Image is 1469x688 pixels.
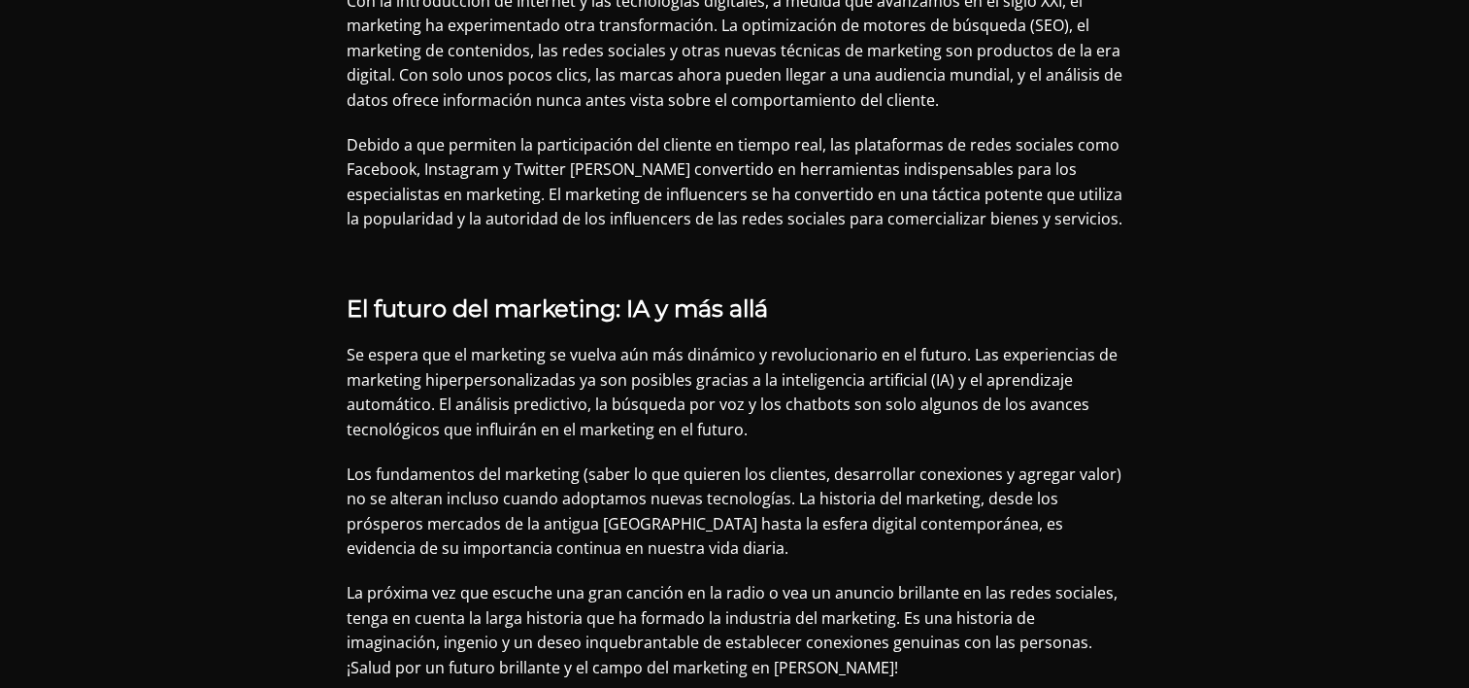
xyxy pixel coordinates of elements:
iframe: Chat Widget [1120,464,1469,688]
p: La próxima vez que escuche una gran canción en la radio o vea un anuncio brillante en las redes s... [347,581,1123,680]
div: Widget de chat [1120,464,1469,688]
p: Debido a que permiten la participación del cliente en tiempo real, las plataformas de redes socia... [347,133,1123,232]
h3: El futuro del marketing: IA y más allá [347,295,1123,324]
p: Los fundamentos del marketing (saber lo que quieren los clientes, desarrollar conexiones y agrega... [347,463,1123,562]
p: Se espera que el marketing se vuelva aún más dinámico y revolucionario en el futuro. Las experien... [347,343,1123,442]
